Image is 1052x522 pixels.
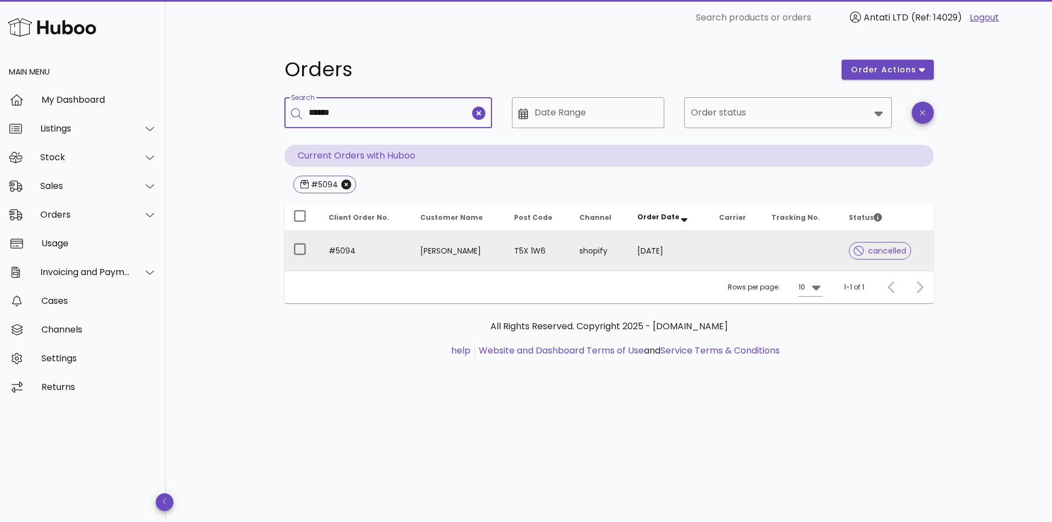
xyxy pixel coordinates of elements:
span: Customer Name [420,213,483,222]
span: Client Order No. [329,213,389,222]
div: Settings [41,353,157,363]
span: cancelled [854,247,906,255]
td: T5X 1W6 [505,231,570,271]
button: clear icon [472,107,485,120]
p: Current Orders with Huboo [284,145,934,167]
th: Order Date: Sorted descending. Activate to remove sorting. [628,204,710,231]
td: shopify [570,231,628,271]
span: Antati LTD [864,11,908,24]
span: Tracking No. [771,213,820,222]
th: Channel [570,204,628,231]
td: #5094 [320,231,411,271]
div: Order status [684,97,892,128]
a: Logout [970,11,999,24]
span: Order Date [637,212,679,222]
div: #5094 [309,179,338,190]
div: Usage [41,238,157,249]
th: Status [840,204,933,231]
td: [PERSON_NAME] [411,231,505,271]
td: [DATE] [628,231,710,271]
button: order actions [842,60,933,80]
div: My Dashboard [41,94,157,105]
th: Post Code [505,204,570,231]
div: Rows per page: [728,271,823,303]
th: Tracking No. [763,204,840,231]
div: Sales [40,181,130,191]
span: order actions [850,64,917,76]
span: Channel [579,213,611,222]
li: and [475,344,780,357]
label: Search [291,94,314,102]
div: Cases [41,296,157,306]
p: All Rights Reserved. Copyright 2025 - [DOMAIN_NAME] [293,320,925,333]
div: Invoicing and Payments [40,267,130,277]
div: Orders [40,209,130,220]
button: Close [341,180,351,189]
div: Listings [40,123,130,134]
a: Website and Dashboard Terms of Use [479,344,644,357]
span: Status [849,213,882,222]
div: Stock [40,152,130,162]
h1: Orders [284,60,829,80]
span: Carrier [719,213,746,222]
a: help [451,344,471,357]
th: Carrier [710,204,763,231]
span: (Ref: 14029) [911,11,962,24]
div: Returns [41,382,157,392]
div: 1-1 of 1 [844,282,864,292]
a: Service Terms & Conditions [660,344,780,357]
th: Client Order No. [320,204,411,231]
th: Customer Name [411,204,505,231]
div: 10 [799,282,805,292]
span: Post Code [514,213,552,222]
div: Channels [41,324,157,335]
div: 10Rows per page: [799,278,823,296]
img: Huboo Logo [8,15,96,39]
